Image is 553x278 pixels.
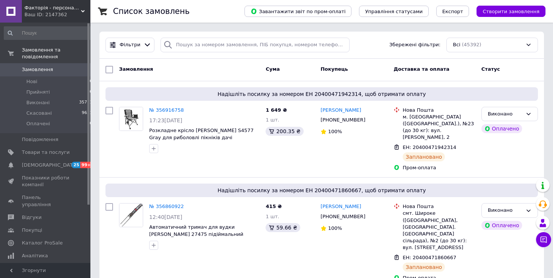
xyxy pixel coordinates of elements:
button: Створити замовлення [477,6,545,17]
a: Розкладне крісло [PERSON_NAME] S4577 Gray для риболовлі пікніків дачі [149,128,254,140]
span: Збережені фільтри: [389,41,440,49]
span: Замовлення [22,66,53,73]
span: 1 649 ₴ [266,107,287,113]
div: м. [GEOGRAPHIC_DATA] ([GEOGRAPHIC_DATA].), №23 (до 30 кг): вул. [PERSON_NAME], 2 [403,114,475,141]
span: 25 [72,162,80,168]
span: 9621 [82,110,92,117]
a: Створити замовлення [469,8,545,14]
span: Оплачені [26,120,50,127]
div: Нова Пошта [403,107,475,114]
span: 0 [90,89,92,96]
span: 100% [328,225,342,231]
div: смт. Широке ([GEOGRAPHIC_DATA], [GEOGRAPHIC_DATA]. [GEOGRAPHIC_DATA] сільрада), №2 (до 30 кг): ву... [403,210,475,251]
div: Заплановано [403,263,445,272]
span: Статус [481,66,500,72]
span: Панель управління [22,194,70,208]
div: 200.35 ₴ [266,127,303,136]
span: Виконані [26,99,50,106]
input: Пошук за номером замовлення, ПІБ покупця, номером телефону, Email, номером накладної [160,38,349,52]
span: 1 шт. [266,117,279,123]
span: Товари та послуги [22,149,70,156]
h1: Список замовлень [113,7,189,16]
a: [PERSON_NAME] [321,107,361,114]
span: Повідомлення [22,136,58,143]
span: Експорт [442,9,463,14]
span: Створити замовлення [483,9,539,14]
div: Оплачено [481,221,522,230]
span: Доставка та оплата [394,66,449,72]
span: Надішліть посилку за номером ЕН 20400471942314, щоб отримати оплату [108,90,535,98]
span: [PHONE_NUMBER] [321,214,365,219]
img: Фото товару [119,107,143,131]
a: № 356860922 [149,204,184,209]
span: Завантажити звіт по пром-оплаті [251,8,345,15]
span: 99+ [80,162,93,168]
div: Оплачено [481,124,522,133]
span: 35771 [79,99,92,106]
div: Заплановано [403,152,445,161]
span: Управління статусами [365,9,423,14]
span: Нові [26,78,37,85]
div: Виконано [488,110,522,118]
div: Пром-оплата [403,164,475,171]
button: Управління статусами [359,6,429,17]
span: Cума [266,66,280,72]
img: Фото товару [119,204,143,227]
span: Замовлення та повідомлення [22,47,90,60]
span: [DEMOGRAPHIC_DATA] [22,162,78,169]
span: 415 ₴ [266,204,282,209]
input: Пошук [4,26,93,40]
span: Показники роботи компанії [22,175,70,188]
span: 0 [90,120,92,127]
span: Всі [453,41,460,49]
span: Відгуки [22,214,41,221]
span: Скасовані [26,110,52,117]
a: Автоматичний тримач для вудки [PERSON_NAME] 27475 підіймальний кронштейн 47 см подвійна пружина [149,224,243,244]
a: № 356916758 [149,107,184,113]
span: [PHONE_NUMBER] [321,117,365,123]
button: Завантажити звіт по пром-оплаті [244,6,351,17]
span: ЕН: 20400471942314 [403,144,456,150]
a: [PERSON_NAME] [321,203,361,210]
span: Замовлення [119,66,153,72]
span: Аналітика [22,252,48,259]
span: ЕН: 20400471860667 [403,255,456,260]
span: (45392) [462,42,481,47]
div: Нова Пошта [403,203,475,210]
span: Каталог ProSale [22,240,63,246]
span: Покупці [22,227,42,234]
button: Експорт [436,6,469,17]
span: Надішліть посилку за номером ЕН 20400471860667, щоб отримати оплату [108,187,535,194]
span: 12:40[DATE] [149,214,182,220]
span: Покупець [321,66,348,72]
span: 17:23[DATE] [149,117,182,123]
div: 59.66 ₴ [266,223,300,232]
span: 0 [90,78,92,85]
span: 1 шт. [266,214,279,219]
span: Факторія - персональна техніка [24,5,81,11]
span: 100% [328,129,342,134]
span: Прийняті [26,89,50,96]
span: Фільтри [120,41,141,49]
div: Ваш ID: 2147362 [24,11,90,18]
a: Фото товару [119,203,143,227]
button: Чат з покупцем [536,232,551,247]
div: Виконано [488,207,522,214]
